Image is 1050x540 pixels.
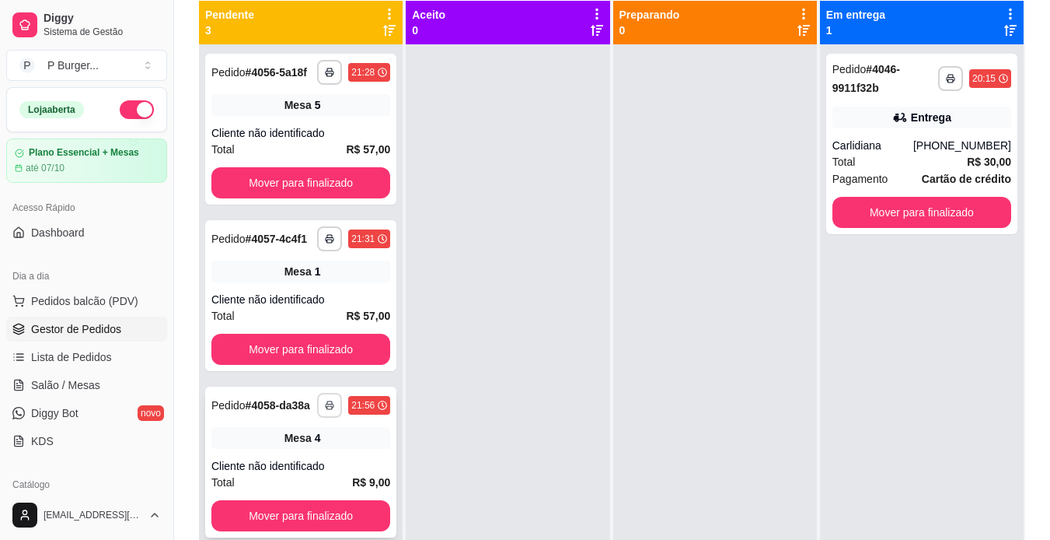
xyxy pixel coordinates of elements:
[44,12,161,26] span: Diggy
[211,500,390,531] button: Mover para finalizado
[832,138,913,153] div: Carlidiana
[6,139,167,183] a: Plano Essencial + Mesasaté 07/10
[6,195,167,220] div: Acesso Rápido
[246,66,307,79] strong: # 4056-5a18f
[6,264,167,289] div: Dia a dia
[211,399,246,412] span: Pedido
[352,476,390,489] strong: R$ 9,00
[31,321,121,337] span: Gestor de Pedidos
[19,58,35,73] span: P
[6,401,167,426] a: Diggy Botnovo
[832,63,900,94] strong: # 4046-9911f32b
[211,141,235,158] span: Total
[6,429,167,454] a: KDS
[31,377,100,393] span: Salão / Mesas
[315,264,321,279] div: 1
[832,170,888,188] span: Pagamento
[246,399,310,412] strong: # 4058-da38a
[826,23,885,38] p: 1
[412,23,445,38] p: 0
[26,162,65,174] article: até 07/10
[832,153,856,170] span: Total
[205,7,254,23] p: Pendente
[31,405,78,421] span: Diggy Bot
[211,233,246,245] span: Pedido
[6,317,167,342] a: Gestor de Pedidos
[922,173,1011,185] strong: Cartão de crédito
[211,292,390,307] div: Cliente não identificado
[44,26,161,38] span: Sistema de Gestão
[972,72,996,85] div: 20:15
[211,307,235,324] span: Total
[351,66,375,79] div: 21:28
[826,7,885,23] p: Em entrega
[6,373,167,398] a: Salão / Mesas
[351,399,375,412] div: 21:56
[619,7,680,23] p: Preparando
[211,66,246,79] span: Pedido
[205,23,254,38] p: 3
[211,167,390,198] button: Mover para finalizado
[284,97,312,113] span: Mesa
[284,264,312,279] span: Mesa
[315,97,321,113] div: 5
[31,433,54,449] span: KDS
[346,310,390,322] strong: R$ 57,00
[47,58,99,73] div: P Burger ...
[29,147,139,159] article: Plano Essencial + Mesas
[284,430,312,446] span: Mesa
[44,509,142,521] span: [EMAIL_ADDRESS][DOMAIN_NAME]
[351,233,375,245] div: 21:31
[346,143,390,156] strong: R$ 57,00
[911,110,951,125] div: Entrega
[6,345,167,370] a: Lista de Pedidos
[832,63,867,75] span: Pedido
[412,7,445,23] p: Aceito
[120,100,154,119] button: Alterar Status
[913,138,1011,153] div: [PHONE_NUMBER]
[6,472,167,497] div: Catálogo
[6,220,167,245] a: Dashboard
[211,125,390,141] div: Cliente não identificado
[211,458,390,474] div: Cliente não identificado
[211,334,390,365] button: Mover para finalizado
[6,289,167,314] button: Pedidos balcão (PDV)
[31,225,85,240] span: Dashboard
[6,496,167,534] button: [EMAIL_ADDRESS][DOMAIN_NAME]
[619,23,680,38] p: 0
[6,6,167,44] a: DiggySistema de Gestão
[315,430,321,446] div: 4
[967,156,1011,168] strong: R$ 30,00
[832,197,1011,228] button: Mover para finalizado
[246,233,307,245] strong: # 4057-4c4f1
[211,474,235,491] span: Total
[19,101,84,118] div: Loja aberta
[31,349,112,365] span: Lista de Pedidos
[6,50,167,81] button: Select a team
[31,293,138,309] span: Pedidos balcão (PDV)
